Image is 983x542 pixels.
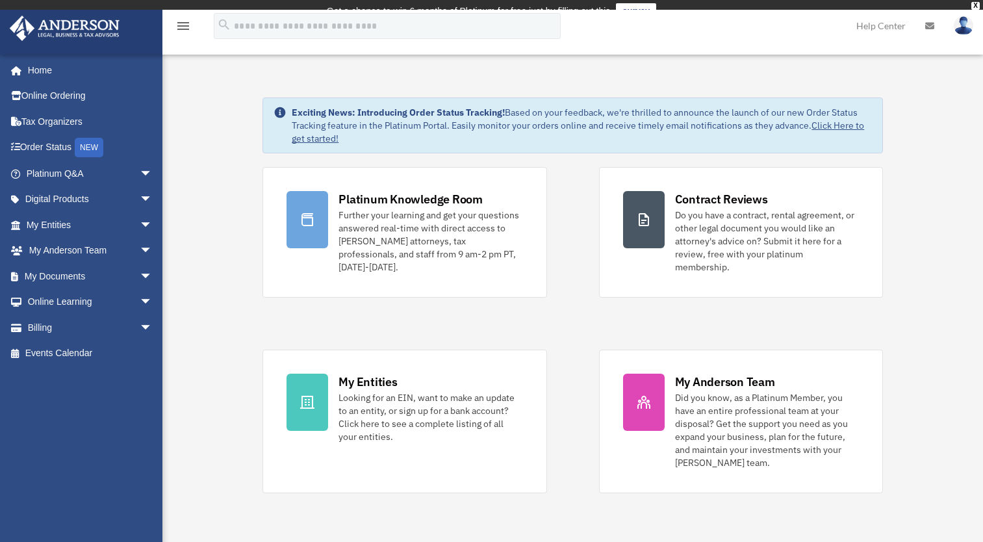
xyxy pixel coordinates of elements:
a: My Documentsarrow_drop_down [9,263,172,289]
a: Contract Reviews Do you have a contract, rental agreement, or other legal document you would like... [599,167,883,298]
div: Looking for an EIN, want to make an update to an entity, or sign up for a bank account? Click her... [338,391,522,443]
span: arrow_drop_down [140,289,166,316]
div: My Entities [338,374,397,390]
a: Home [9,57,166,83]
img: User Pic [954,16,973,35]
a: Digital Productsarrow_drop_down [9,187,172,213]
div: Based on your feedback, we're thrilled to announce the launch of our new Order Status Tracking fe... [292,106,871,145]
a: My Entitiesarrow_drop_down [9,212,172,238]
img: Anderson Advisors Platinum Portal [6,16,123,41]
span: arrow_drop_down [140,187,166,213]
a: My Anderson Team Did you know, as a Platinum Member, you have an entire professional team at your... [599,350,883,493]
span: arrow_drop_down [140,238,166,265]
div: Platinum Knowledge Room [338,191,483,207]
a: Click Here to get started! [292,120,864,144]
span: arrow_drop_down [140,263,166,290]
span: arrow_drop_down [140,161,166,187]
a: Order StatusNEW [9,135,172,161]
a: Platinum Q&Aarrow_drop_down [9,161,172,187]
span: arrow_drop_down [140,212,166,239]
i: search [217,18,231,32]
i: menu [175,18,191,34]
div: Further your learning and get your questions answered real-time with direct access to [PERSON_NAM... [338,209,522,274]
div: My Anderson Team [675,374,775,390]
div: Do you have a contract, rental agreement, or other legal document you would like an attorney's ad... [675,209,859,274]
a: menu [175,23,191,34]
a: My Entities Looking for an EIN, want to make an update to an entity, or sign up for a bank accoun... [262,350,546,493]
strong: Exciting News: Introducing Order Status Tracking! [292,107,505,118]
div: close [971,2,980,10]
div: Get a chance to win 6 months of Platinum for free just by filling out this [327,3,611,19]
a: Online Ordering [9,83,172,109]
a: Tax Organizers [9,109,172,135]
a: Events Calendar [9,341,172,367]
span: arrow_drop_down [140,315,166,341]
a: Online Learningarrow_drop_down [9,289,172,315]
a: survey [616,3,656,19]
a: Platinum Knowledge Room Further your learning and get your questions answered real-time with dire... [262,167,546,298]
a: Billingarrow_drop_down [9,315,172,341]
div: Did you know, as a Platinum Member, you have an entire professional team at your disposal? Get th... [675,391,859,469]
div: NEW [75,138,103,157]
div: Contract Reviews [675,191,768,207]
a: My Anderson Teamarrow_drop_down [9,238,172,264]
